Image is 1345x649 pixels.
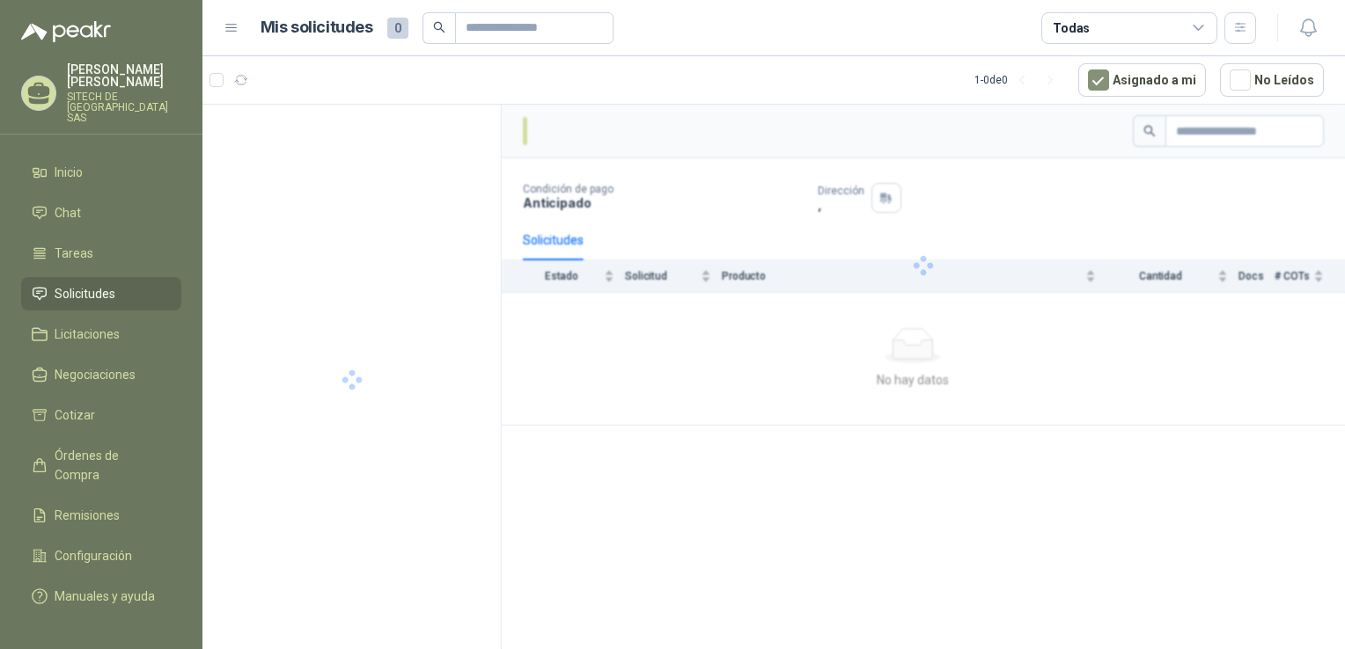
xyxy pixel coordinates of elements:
a: Negociaciones [21,358,181,391]
a: Manuales y ayuda [21,580,181,613]
a: Chat [21,196,181,230]
a: Órdenes de Compra [21,439,181,492]
span: 0 [387,18,408,39]
span: Remisiones [55,506,120,525]
p: SITECH DE [GEOGRAPHIC_DATA] SAS [67,91,181,123]
span: Tareas [55,244,93,263]
p: [PERSON_NAME] [PERSON_NAME] [67,63,181,88]
span: Licitaciones [55,324,120,344]
span: Chat [55,203,81,222]
span: Cotizar [55,405,95,425]
div: 1 - 0 de 0 [974,66,1064,94]
span: Configuración [55,546,132,565]
div: Todas [1053,18,1090,38]
span: Solicitudes [55,284,115,303]
a: Inicio [21,156,181,189]
h1: Mis solicitudes [261,15,373,40]
span: Órdenes de Compra [55,446,165,485]
a: Remisiones [21,499,181,532]
a: Solicitudes [21,277,181,310]
a: Tareas [21,237,181,270]
button: Asignado a mi [1078,63,1206,97]
span: Manuales y ayuda [55,587,155,606]
a: Licitaciones [21,317,181,351]
a: Configuración [21,539,181,572]
span: search [433,21,445,33]
span: Inicio [55,163,83,182]
a: Cotizar [21,398,181,432]
img: Logo peakr [21,21,111,42]
span: Negociaciones [55,365,136,384]
button: No Leídos [1220,63,1324,97]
